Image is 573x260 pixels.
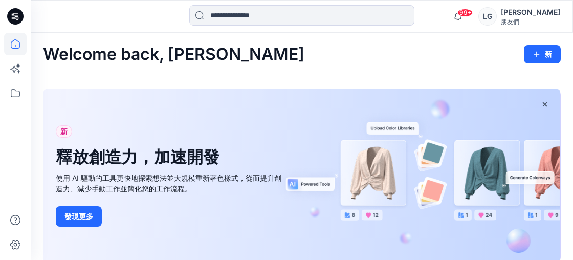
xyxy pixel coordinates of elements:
[501,6,560,18] div: [PERSON_NAME]
[56,206,102,227] button: 發現更多
[501,18,560,27] div: 朋友們
[43,45,304,64] h2: Welcome back, [PERSON_NAME]
[457,9,473,17] span: 99+
[524,45,561,63] button: 新
[56,172,286,194] div: 使用 AI 驅動的工具更快地探索想法並大規模重新著色樣式，從而提升創造力、減少手動工作並簡化您的工作流程。
[56,148,271,166] h1: 釋放創造力，加速開發
[478,7,497,26] div: LG
[56,206,286,227] a: 發現更多
[60,125,68,138] span: 新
